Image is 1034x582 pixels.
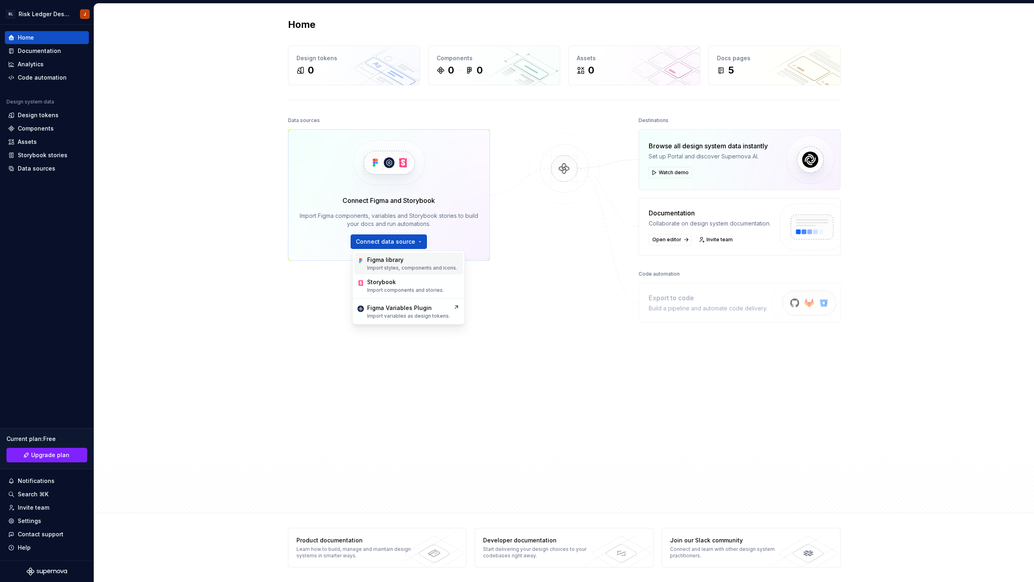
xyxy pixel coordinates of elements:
div: 0 [448,64,454,77]
a: Analytics [5,58,89,71]
span: Watch demo [659,169,689,176]
button: Notifications [5,474,89,487]
div: Notifications [18,477,55,485]
div: 0 [477,64,483,77]
a: Product documentationLearn how to build, manage and maintain design systems in smarter ways. [288,528,467,567]
a: Join our Slack communityConnect and learn with other design system practitioners. [662,528,841,567]
div: Assets [577,54,692,62]
div: Code automation [18,74,67,82]
div: Destinations [639,115,668,126]
a: Components [5,122,89,135]
button: Upgrade plan [6,448,87,462]
div: Storybook [367,278,396,286]
div: Connect Figma and Storybook [343,196,435,205]
div: Design system data [6,99,54,105]
a: Invite team [696,234,736,245]
a: Open editor [649,234,691,245]
div: Browse all design system data instantly [649,141,768,151]
a: Code automation [5,71,89,84]
div: Documentation [649,208,771,218]
button: Watch demo [649,167,692,178]
div: Export to code [649,293,767,303]
div: Set up Portal and discover Supernova AI. [649,152,768,160]
svg: Supernova Logo [27,567,67,576]
div: Import Figma components, variables and Storybook stories to build your docs and run automations. [300,212,478,228]
p: Import variables as design tokens. [367,313,450,319]
a: Assets0 [568,46,700,85]
p: Import styles, components and icons. [367,265,457,271]
span: Connect data source [356,238,415,246]
button: Connect data source [351,234,427,249]
div: Connect and learn with other design system practitioners. [670,546,788,559]
a: Storybook stories [5,149,89,162]
div: Data sources [288,115,320,126]
div: Figma library [367,256,404,264]
div: Assets [18,138,37,146]
div: Figma Variables Plugin [367,304,432,312]
div: Documentation [18,47,61,55]
div: Collaborate on design system documentation. [649,219,771,228]
button: Contact support [5,528,89,541]
span: Upgrade plan [31,451,69,459]
div: Components [437,54,552,62]
div: Storybook stories [18,151,67,159]
div: Design tokens [18,111,59,119]
div: Product documentation [296,536,414,544]
a: Docs pages5 [708,46,841,85]
button: Help [5,541,89,554]
a: Documentation [5,44,89,57]
div: Developer documentation [483,536,601,544]
h2: Home [288,18,315,31]
div: Settings [18,517,41,525]
a: Data sources [5,162,89,175]
div: Risk Ledger Design System [19,10,70,18]
a: Assets [5,135,89,148]
div: Code automation [639,268,680,280]
a: Design tokens [5,109,89,122]
a: Settings [5,515,89,527]
a: Design tokens0 [288,46,420,85]
a: Invite team [5,501,89,514]
div: Start delivering your design choices to your codebases right away. [483,546,601,559]
p: Import components and stories. [367,287,444,293]
div: Design tokens [296,54,412,62]
div: Analytics [18,60,44,68]
div: Contact support [18,530,63,538]
div: Home [18,34,34,42]
a: Components00 [428,46,560,85]
div: RL [6,9,15,19]
div: 0 [588,64,594,77]
span: Open editor [652,236,681,243]
div: Invite team [18,504,49,512]
div: Components [18,124,54,133]
a: Developer documentationStart delivering your design choices to your codebases right away. [475,528,654,567]
div: J [84,11,86,17]
button: Search ⌘K [5,488,89,501]
a: Home [5,31,89,44]
div: 5 [728,64,734,77]
div: Current plan : Free [6,435,87,443]
span: Invite team [706,236,733,243]
div: 0 [308,64,314,77]
div: Help [18,544,31,552]
div: Search ⌘K [18,490,48,498]
div: Docs pages [717,54,832,62]
div: Join our Slack community [670,536,788,544]
button: RLRisk Ledger Design SystemJ [2,5,92,23]
div: Data sources [18,164,55,173]
div: Learn how to build, manage and maintain design systems in smarter ways. [296,546,414,559]
div: Build a pipeline and automate code delivery. [649,304,767,312]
